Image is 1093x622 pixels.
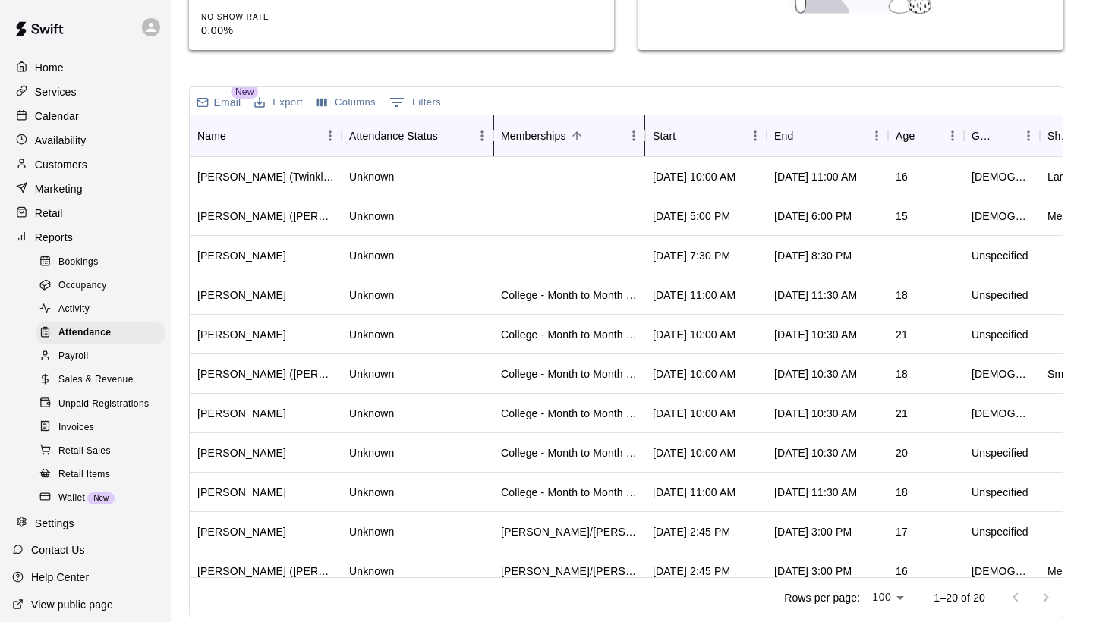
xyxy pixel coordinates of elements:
div: Aug 20, 2025 at 10:00 AM [653,327,735,342]
div: Gender [972,115,996,157]
div: College - Month to Month Membership [501,445,638,460]
div: 17 [896,524,908,539]
a: Availability [12,129,159,152]
div: Start [645,115,767,157]
div: Name [190,115,342,157]
div: JT Pugliese [197,485,286,500]
button: Show filters [386,90,445,115]
div: Unknown [349,169,394,184]
div: 16 [896,564,908,579]
div: College - Month to Month Membership [501,327,638,342]
div: Medium [1047,564,1086,579]
div: Todd/Brad - Drop In , Tom/Mike - Drop In [501,524,638,539]
div: Unspecified [972,485,1028,500]
button: Sort [676,125,697,146]
div: 20 [896,445,908,460]
a: Services [12,80,159,103]
div: Unknown [349,564,394,579]
div: Gender [964,115,1040,157]
div: Male [972,406,1032,421]
div: Unknown [349,248,394,263]
div: Todd/Brad - Full Year Member Unlimited [501,564,638,579]
div: Name [197,115,226,157]
div: David Horvath [197,327,286,342]
div: Aug 20, 2025 at 10:00 AM [653,445,735,460]
p: Rows per page: [784,590,860,605]
button: Sort [915,125,936,146]
span: Retail Items [58,467,110,482]
div: Max Eder [197,287,286,303]
div: Aug 20, 2025 at 10:30 AM [774,406,857,421]
p: Help Center [31,570,89,585]
div: Unknown [349,327,394,342]
div: Unknown [349,485,394,500]
span: Retail Sales [58,444,111,459]
p: Settings [35,516,74,531]
div: Aug 20, 2025 at 3:00 PM [774,524,852,539]
div: Max Koller (Keith Koller) [197,564,334,579]
div: Aug 20, 2025 at 10:30 AM [774,327,857,342]
div: Dawson Guerard (Bruno Guerard) [197,366,334,382]
div: College - Month to Month Membership [501,287,638,303]
a: WalletNew [36,486,171,510]
div: Small [1047,366,1075,382]
div: 15 [896,209,908,224]
div: Aug 20, 2025 at 11:00 AM [653,287,735,303]
button: Menu [865,124,888,147]
div: Aug 20, 2025 at 7:30 PM [653,248,730,263]
div: Unspecified [972,287,1028,303]
div: Thomas O’Connor (Christina O’Connor) [197,209,334,224]
a: Retail [12,202,159,225]
div: Shirt Size [1047,115,1072,157]
div: Aug 20, 2025 at 10:00 AM [653,406,735,421]
a: Retail Items [36,463,171,486]
div: Aug 20, 2025 at 2:45 PM [653,524,730,539]
div: Aug 20, 2025 at 10:00 AM [653,366,735,382]
div: Unspecified [972,445,1028,460]
div: Activity [36,299,165,320]
div: Aug 20, 2025 at 5:00 PM [653,209,730,224]
div: Sales & Revenue [36,369,165,391]
div: Unknown [349,406,394,421]
a: Settings [12,512,159,535]
div: Customers [12,153,159,176]
div: Male [972,366,1032,382]
span: Activity [58,302,90,317]
div: Attendance [36,322,165,344]
button: Sort [226,125,247,146]
span: New [231,85,258,99]
div: 18 [896,485,908,500]
div: Invoices [36,417,165,438]
p: 1–20 of 20 [934,590,985,605]
div: Aug 20, 2025 at 10:30 AM [774,366,857,382]
div: Unknown [349,524,394,539]
button: Sort [793,125,814,146]
span: Unpaid Registrations [58,397,149,412]
div: 21 [896,406,908,421]
p: NO SHOW RATE [201,11,353,23]
div: Attendance Status [349,115,438,157]
div: Male [972,169,1032,184]
div: Andrew Smith [197,248,286,263]
a: Marketing [12,177,159,200]
span: New [87,494,115,502]
a: Invoices [36,416,171,439]
div: Aug 20, 2025 at 10:30 AM [774,445,857,460]
div: Unknown [349,287,394,303]
div: Bookings [36,252,165,273]
a: Home [12,56,159,79]
div: Harrison Thorburn [197,524,286,539]
div: Male [972,564,1032,579]
div: Reports [12,226,159,249]
p: 0.00% [201,23,353,39]
a: Sales & Revenue [36,369,171,392]
p: Retail [35,206,63,221]
div: 18 [896,366,908,382]
span: Attendance [58,325,111,341]
div: WalletNew [36,488,165,509]
div: Unknown [349,209,394,224]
